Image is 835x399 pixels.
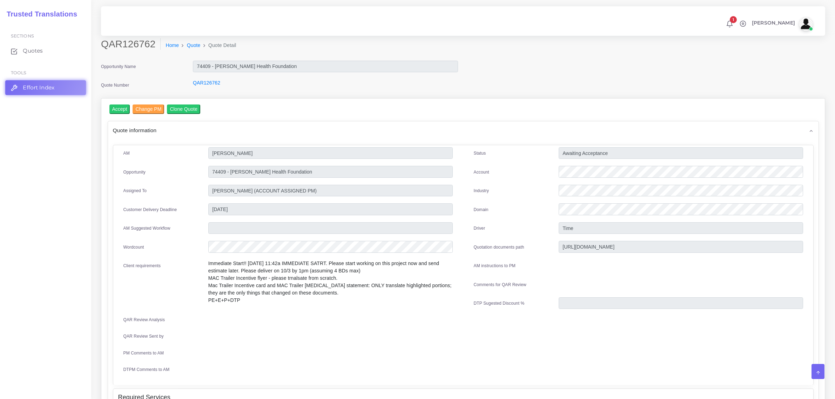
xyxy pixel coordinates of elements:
[123,366,170,373] label: DTPM Comments to AM
[474,225,485,231] label: Driver
[723,20,736,28] a: 1
[123,225,170,231] label: AM Suggested Workflow
[123,150,130,156] label: AM
[108,121,819,139] div: Quote information
[123,317,165,323] label: QAR Review Analysis
[123,263,161,269] label: Client requirements
[474,244,524,250] label: Quotation documents path
[167,104,200,114] input: Clone Quote
[101,63,136,70] label: Opportunity Name
[752,20,795,25] span: [PERSON_NAME]
[187,42,201,49] a: Quote
[2,10,77,18] h2: Trusted Translations
[11,70,27,75] span: Tools
[23,47,43,55] span: Quotes
[5,80,86,95] a: Effort Index
[474,263,516,269] label: AM instructions to PM
[2,8,77,20] a: Trusted Translations
[474,188,489,194] label: Industry
[123,188,147,194] label: Assigned To
[113,126,157,134] span: Quote information
[474,150,486,156] label: Status
[208,185,453,197] input: pm
[208,260,453,304] p: Immediate Start!! [DATE] 11:42a IMMEDIATE SATRT. Please start working on this project now and sen...
[123,333,164,339] label: QAR Review Sent by
[133,104,164,114] input: Change PM
[5,43,86,58] a: Quotes
[474,300,525,306] label: DTP Sugested Discount %
[748,17,815,31] a: [PERSON_NAME]avatar
[193,80,220,86] a: QAR126762
[11,33,34,39] span: Sections
[474,207,489,213] label: Domain
[123,350,164,356] label: PM Comments to AM
[201,42,236,49] li: Quote Detail
[474,282,526,288] label: Comments for QAR Review
[474,169,489,175] label: Account
[101,38,161,50] h2: QAR126762
[109,104,130,114] input: Accept
[23,84,54,92] span: Effort Index
[123,169,146,175] label: Opportunity
[123,207,177,213] label: Customer Delivery Deadline
[799,17,813,31] img: avatar
[166,42,179,49] a: Home
[730,16,737,23] span: 1
[123,244,144,250] label: Wordcount
[101,82,129,88] label: Quote Number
